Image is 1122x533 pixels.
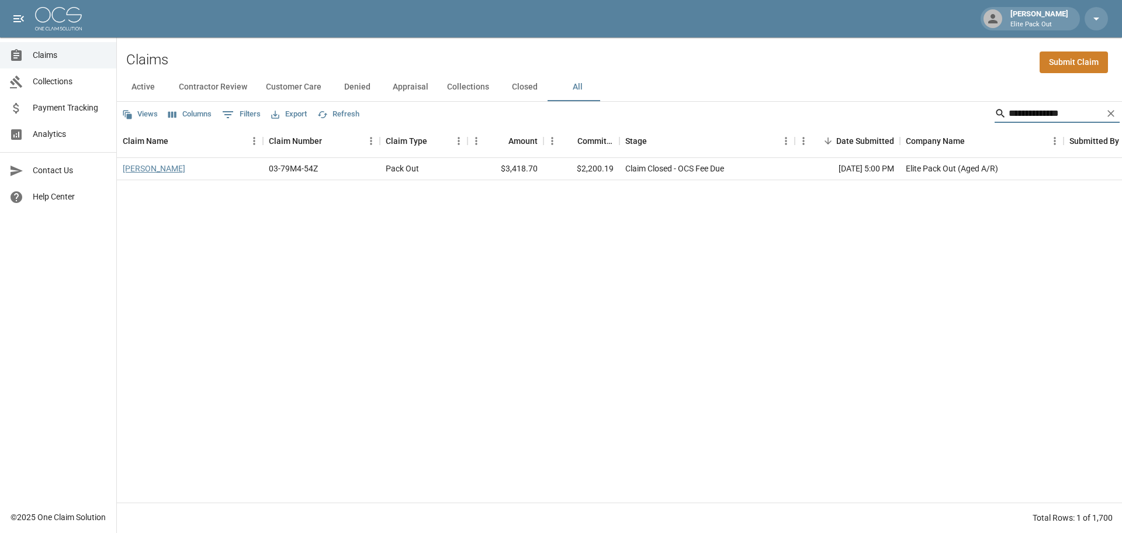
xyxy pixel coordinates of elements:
[1102,105,1120,122] button: Clear
[1069,125,1119,157] div: Submitted By
[777,132,795,150] button: Menu
[1033,512,1113,524] div: Total Rows: 1 of 1,700
[123,163,185,174] a: [PERSON_NAME]
[117,73,169,101] button: Active
[33,191,107,203] span: Help Center
[165,105,214,123] button: Select columns
[427,133,444,149] button: Sort
[35,7,82,30] img: ocs-logo-white-transparent.png
[1006,8,1073,29] div: [PERSON_NAME]
[795,132,812,150] button: Menu
[625,125,647,157] div: Stage
[561,133,577,149] button: Sort
[508,125,538,157] div: Amount
[647,133,663,149] button: Sort
[268,105,310,123] button: Export
[577,125,614,157] div: Committed Amount
[386,163,419,174] div: Pack Out
[314,105,362,123] button: Refresh
[498,73,551,101] button: Closed
[1010,20,1068,30] p: Elite Pack Out
[467,132,485,150] button: Menu
[33,128,107,140] span: Analytics
[836,125,894,157] div: Date Submitted
[492,133,508,149] button: Sort
[619,125,795,157] div: Stage
[126,51,168,68] h2: Claims
[362,132,380,150] button: Menu
[820,133,836,149] button: Sort
[7,7,30,30] button: open drawer
[543,158,619,180] div: $2,200.19
[467,125,543,157] div: Amount
[269,163,318,174] div: 03-79M4-54Z
[625,163,724,174] div: Claim Closed - OCS Fee Due
[1040,51,1108,73] a: Submit Claim
[906,163,998,174] div: Elite Pack Out (Aged A/R)
[450,132,467,150] button: Menu
[117,125,263,157] div: Claim Name
[11,511,106,523] div: © 2025 One Claim Solution
[900,125,1064,157] div: Company Name
[245,132,263,150] button: Menu
[995,104,1120,125] div: Search
[219,105,264,124] button: Show filters
[331,73,383,101] button: Denied
[168,133,185,149] button: Sort
[795,125,900,157] div: Date Submitted
[263,125,380,157] div: Claim Number
[906,125,965,157] div: Company Name
[123,125,168,157] div: Claim Name
[438,73,498,101] button: Collections
[33,102,107,114] span: Payment Tracking
[117,73,1122,101] div: dynamic tabs
[965,133,981,149] button: Sort
[257,73,331,101] button: Customer Care
[119,105,161,123] button: Views
[1046,132,1064,150] button: Menu
[467,158,543,180] div: $3,418.70
[795,158,900,180] div: [DATE] 5:00 PM
[33,49,107,61] span: Claims
[269,125,322,157] div: Claim Number
[543,125,619,157] div: Committed Amount
[551,73,604,101] button: All
[543,132,561,150] button: Menu
[33,164,107,177] span: Contact Us
[322,133,338,149] button: Sort
[380,125,467,157] div: Claim Type
[33,75,107,88] span: Collections
[383,73,438,101] button: Appraisal
[169,73,257,101] button: Contractor Review
[386,125,427,157] div: Claim Type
